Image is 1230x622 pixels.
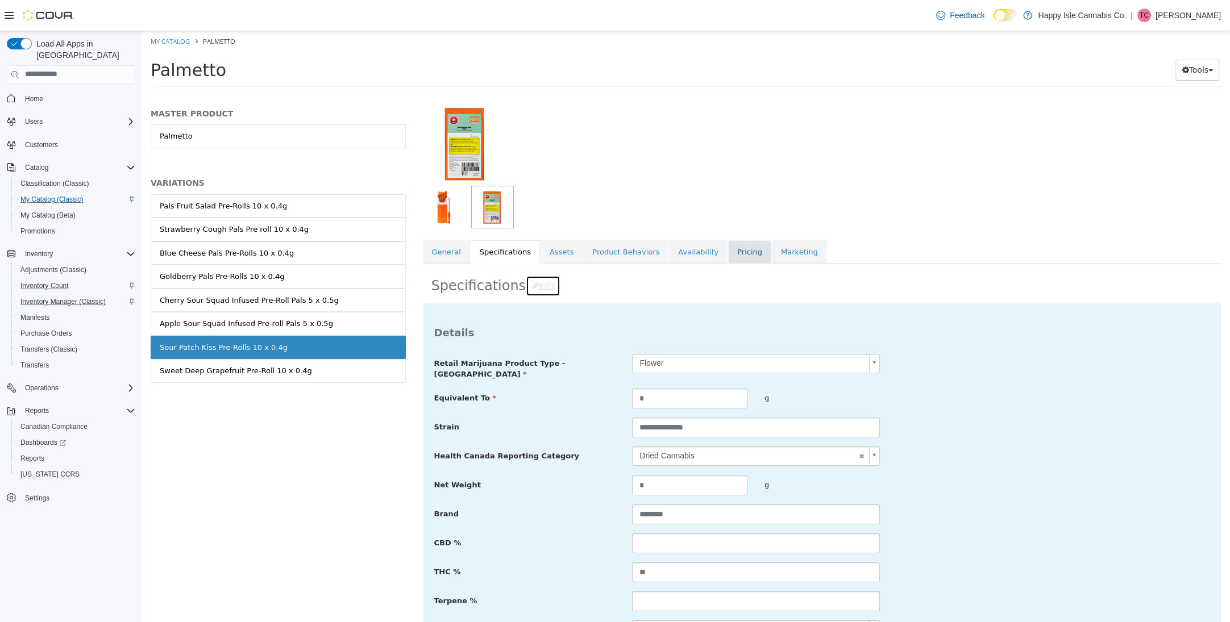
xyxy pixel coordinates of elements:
a: Transfers [16,358,53,372]
div: Cherry Sour Squad Infused Pre-Roll Pals 5 x 0.5g [18,264,197,275]
span: Customers [20,137,135,152]
span: Reports [20,454,44,463]
button: Catalog [2,160,140,176]
span: Home [25,94,43,103]
a: Promotions [16,224,60,238]
a: My Catalog [9,6,48,14]
span: Feedback [950,10,984,21]
span: Transfers [16,358,135,372]
button: My Catalog (Classic) [11,191,140,207]
a: General [281,209,328,233]
button: Operations [20,381,63,395]
span: Inventory [25,249,53,258]
button: Catalog [20,161,53,174]
h5: MASTER PRODUCT [9,77,264,87]
p: Happy Isle Cannabis Co. [1038,9,1126,22]
a: Assets [398,209,441,233]
span: Inventory Count [20,281,69,290]
img: 150 [281,69,366,155]
div: Sweet Deep Grapefruit Pre-Roll 10 x 0.4g [18,334,170,345]
span: Classification (Classic) [16,177,135,190]
span: Settings [25,494,49,503]
span: Terpene % [292,565,335,574]
div: Apple Sour Squad Infused Pre-roll Pals 5 x 0.5g [18,287,191,298]
button: Settings [2,489,140,506]
span: Palmetto [61,6,93,14]
div: Strawberry Cough Pals Pre roll 10 x 0.4g [18,193,167,204]
a: [US_STATE] CCRS [16,467,84,481]
span: Dried Cannabis [491,416,713,434]
a: Purchase Orders [16,327,77,340]
span: Health Canada Reporting Category [292,420,438,429]
div: g [614,357,746,377]
button: Inventory [20,247,57,261]
input: Dark Mode [994,9,1017,21]
span: CBD % [292,507,319,516]
button: Home [2,90,140,107]
span: Operations [25,383,59,393]
a: Dashboards [11,435,140,450]
img: Cova [23,10,74,21]
a: Adjustments (Classic) [16,263,91,277]
p: [PERSON_NAME] [1156,9,1221,22]
span: Adjustments (Classic) [16,263,135,277]
a: Classification (Classic) [16,177,94,190]
a: Flower [490,323,737,342]
span: THC % [292,536,319,545]
span: Dark Mode [994,21,994,22]
span: Classification (Classic) [20,179,89,188]
a: Settings [20,491,54,505]
button: Transfers [11,357,140,373]
span: Brand [292,478,317,487]
button: Reports [20,404,53,418]
span: Home [20,91,135,106]
div: Pals Fruit Salad Pre-Rolls 10 x 0.4g [18,169,145,181]
a: Canadian Compliance [16,420,92,433]
button: Tools [1033,28,1077,49]
a: Inventory Count [16,279,73,293]
button: Canadian Compliance [11,419,140,435]
button: My Catalog (Beta) [11,207,140,223]
span: My Catalog (Classic) [20,195,84,204]
span: Users [20,115,135,128]
div: Tarin Cooper [1137,9,1151,22]
button: Inventory Manager (Classic) [11,294,140,310]
span: Canadian Compliance [20,422,88,431]
span: My Catalog (Beta) [16,208,135,222]
button: Reports [2,403,140,419]
span: Inventory Count [16,279,135,293]
span: Purchase Orders [20,329,72,338]
span: Reports [25,406,49,415]
span: Reports [16,452,135,465]
span: Catalog [25,163,48,172]
button: Manifests [11,310,140,325]
span: Equivalent To [292,362,354,371]
button: Promotions [11,223,140,239]
a: Reports [16,452,49,465]
span: My Catalog (Beta) [20,211,76,220]
button: Reports [11,450,140,466]
button: Operations [2,380,140,396]
span: Washington CCRS [16,467,135,481]
a: Manifests [16,311,54,324]
span: Strain [292,391,317,400]
a: Availability [527,209,585,233]
a: Feedback [932,4,989,27]
a: Palmetto [9,93,264,117]
a: Dried Cannabis [490,415,737,435]
button: Classification (Classic) [11,176,140,191]
span: Operations [20,381,135,395]
span: Transfers [20,361,49,370]
span: Dashboards [16,436,135,449]
span: Customers [25,140,58,149]
span: Palmetto [9,29,84,49]
span: Manifests [20,313,49,322]
a: My Catalog (Classic) [16,193,88,206]
button: Adjustments (Classic) [11,262,140,278]
a: Product Behaviors [441,209,526,233]
h5: VARIATIONS [9,147,264,157]
span: Retail Marijuana Product Type - [GEOGRAPHIC_DATA] [292,328,423,348]
span: Net Weight [292,449,339,458]
a: Specifications [329,209,398,233]
span: Inventory Manager (Classic) [16,295,135,308]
